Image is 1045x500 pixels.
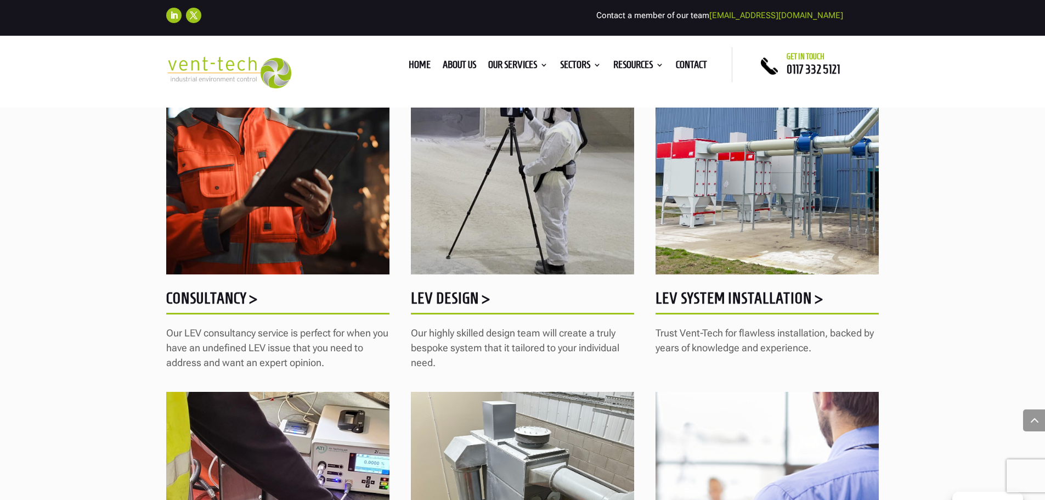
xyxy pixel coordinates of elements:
a: Resources [613,61,664,73]
h5: Consultancy > [166,290,389,312]
a: Contact [676,61,707,73]
span: Contact a member of our team [596,10,843,20]
h5: LEV System Installation > [656,290,879,312]
p: Our highly skilled design team will create a truly bespoke system that it tailored to your indivi... [411,325,634,370]
a: About us [443,61,476,73]
a: Follow on LinkedIn [166,8,182,23]
a: Our Services [488,61,548,73]
p: Our LEV consultancy service is perfect for when you have an undefined LEV issue that you need to ... [166,325,389,370]
a: 0117 332 5121 [787,63,840,76]
span: Get in touch [787,52,824,61]
a: Sectors [560,61,601,73]
img: 2023-09-27T08_35_16.549ZVENT-TECH---Clear-background [166,57,292,89]
p: Trust Vent-Tech for flawless installation, backed by years of knowledge and experience. [656,325,879,355]
a: Follow on X [186,8,201,23]
h5: LEV Design > [411,290,634,312]
a: Home [409,61,431,73]
a: [EMAIL_ADDRESS][DOMAIN_NAME] [709,10,843,20]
